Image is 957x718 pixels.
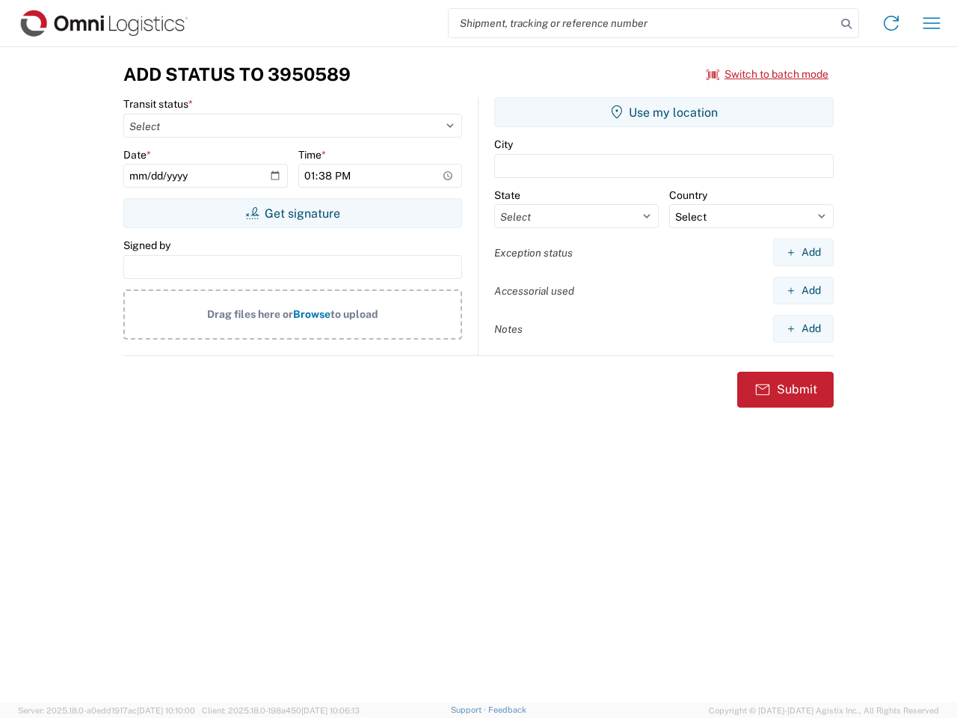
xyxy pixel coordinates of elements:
[488,705,526,714] a: Feedback
[330,308,378,320] span: to upload
[669,188,707,202] label: Country
[737,372,834,408] button: Submit
[494,284,574,298] label: Accessorial used
[449,9,836,37] input: Shipment, tracking or reference number
[123,239,170,252] label: Signed by
[123,64,351,85] h3: Add Status to 3950589
[298,148,326,162] label: Time
[773,315,834,343] button: Add
[494,188,520,202] label: State
[707,62,828,87] button: Switch to batch mode
[773,277,834,304] button: Add
[293,308,330,320] span: Browse
[773,239,834,266] button: Add
[494,246,573,260] label: Exception status
[18,706,195,715] span: Server: 2025.18.0-a0edd1917ac
[202,706,360,715] span: Client: 2025.18.0-198a450
[207,308,293,320] span: Drag files here or
[709,704,939,717] span: Copyright © [DATE]-[DATE] Agistix Inc., All Rights Reserved
[494,138,513,151] label: City
[123,97,193,111] label: Transit status
[451,705,488,714] a: Support
[494,97,834,127] button: Use my location
[494,322,523,336] label: Notes
[301,706,360,715] span: [DATE] 10:06:13
[123,148,151,162] label: Date
[137,706,195,715] span: [DATE] 10:10:00
[123,198,462,228] button: Get signature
